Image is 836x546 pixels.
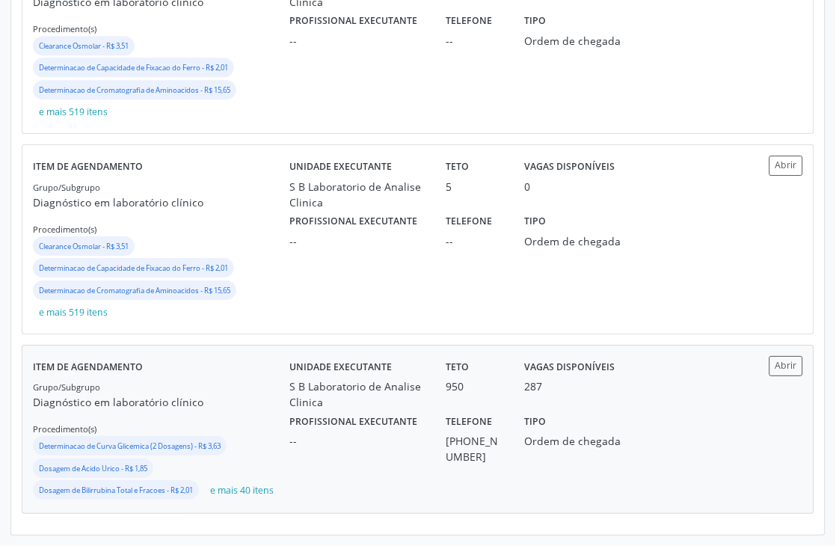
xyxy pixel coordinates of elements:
div: -- [289,433,425,449]
div: Ordem de chegada [525,233,621,249]
div: 950 [446,378,504,394]
button: Abrir [769,156,803,176]
small: Determinacao de Cromatografia de Aminoacidos - R$ 15,65 [39,286,230,295]
label: Telefone [446,210,493,233]
div: 0 [525,179,531,194]
small: Dosagem de Bilirrubina Total e Fracoes - R$ 2,01 [39,485,193,495]
label: Profissional executante [289,210,417,233]
label: Unidade executante [289,356,392,379]
small: Clearance Osmolar - R$ 3,51 [39,41,129,51]
small: Procedimento(s) [33,23,96,34]
label: Item de agendamento [33,356,143,379]
label: Unidade executante [289,156,392,179]
button: Abrir [769,356,803,376]
p: Diagnóstico em laboratório clínico [33,194,289,210]
label: Tipo [525,10,547,33]
div: -- [446,33,504,49]
label: Telefone [446,410,493,433]
div: [PHONE_NUMBER] [446,433,504,464]
small: Grupo/Subgrupo [33,182,100,193]
label: Tipo [525,410,547,433]
button: e mais 519 itens [33,302,114,322]
small: Determinacao de Curva Glicemica (2 Dosagens) - R$ 3,63 [39,441,221,451]
small: Procedimento(s) [33,224,96,235]
label: Vagas disponíveis [525,156,615,179]
div: -- [289,233,425,249]
label: Item de agendamento [33,156,143,179]
div: Ordem de chegada [525,33,621,49]
small: Procedimento(s) [33,423,96,435]
label: Telefone [446,10,493,33]
div: -- [289,33,425,49]
label: Profissional executante [289,410,417,433]
label: Teto [446,156,470,179]
small: Determinacao de Capacidade de Fixacao do Ferro - R$ 2,01 [39,63,228,73]
div: Ordem de chegada [525,433,621,449]
label: Vagas disponíveis [525,356,615,379]
small: Dosagem de Acido Urico - R$ 1,85 [39,464,147,473]
div: S B Laboratorio de Analise Clinica [289,378,425,410]
button: e mais 519 itens [33,102,114,122]
small: Clearance Osmolar - R$ 3,51 [39,242,129,251]
div: 5 [446,179,504,194]
div: S B Laboratorio de Analise Clinica [289,179,425,210]
small: Determinacao de Capacidade de Fixacao do Ferro - R$ 2,01 [39,263,228,273]
div: -- [446,233,504,249]
div: 287 [525,378,543,394]
label: Tipo [525,210,547,233]
button: e mais 40 itens [204,480,280,500]
small: Grupo/Subgrupo [33,381,100,393]
small: Determinacao de Cromatografia de Aminoacidos - R$ 15,65 [39,85,230,95]
p: Diagnóstico em laboratório clínico [33,394,289,410]
label: Profissional executante [289,10,417,33]
label: Teto [446,356,470,379]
